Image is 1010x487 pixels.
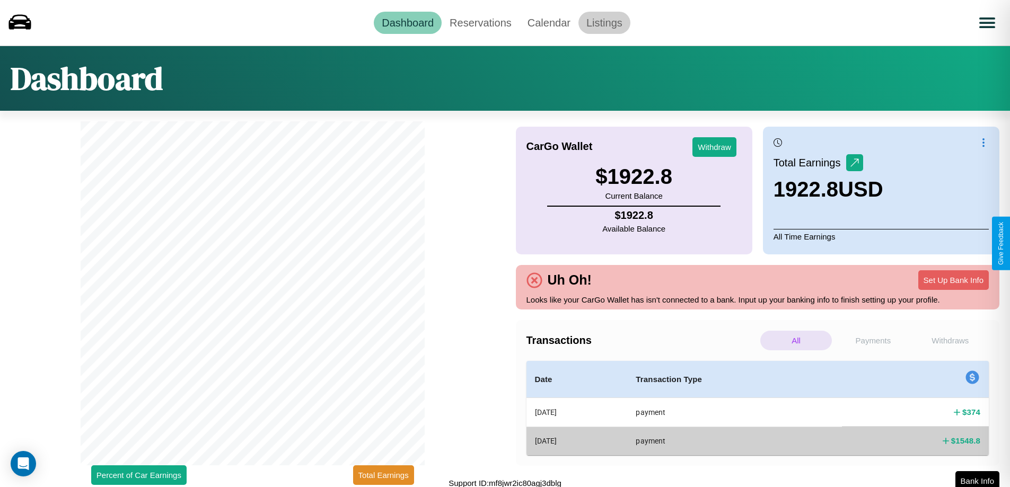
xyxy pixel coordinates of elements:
[774,178,883,201] h3: 1922.8 USD
[374,12,442,34] a: Dashboard
[526,140,593,153] h4: CarGo Wallet
[578,12,630,34] a: Listings
[526,334,758,347] h4: Transactions
[526,427,628,455] th: [DATE]
[837,331,909,350] p: Payments
[535,373,619,386] h4: Date
[915,331,986,350] p: Withdraws
[972,8,1002,38] button: Open menu
[595,165,672,189] h3: $ 1922.8
[442,12,520,34] a: Reservations
[526,398,628,427] th: [DATE]
[11,57,163,100] h1: Dashboard
[627,398,842,427] th: payment
[526,293,989,307] p: Looks like your CarGo Wallet has isn't connected to a bank. Input up your banking info to finish ...
[636,373,833,386] h4: Transaction Type
[595,189,672,203] p: Current Balance
[951,435,980,446] h4: $ 1548.8
[774,229,989,244] p: All Time Earnings
[918,270,989,290] button: Set Up Bank Info
[520,12,578,34] a: Calendar
[760,331,832,350] p: All
[91,465,187,485] button: Percent of Car Earnings
[353,465,414,485] button: Total Earnings
[627,427,842,455] th: payment
[11,451,36,476] div: Open Intercom Messenger
[962,406,980,418] h4: $ 374
[997,222,1005,265] div: Give Feedback
[542,272,597,288] h4: Uh Oh!
[526,361,989,455] table: simple table
[602,222,665,236] p: Available Balance
[774,153,846,172] p: Total Earnings
[602,209,665,222] h4: $ 1922.8
[692,137,736,157] button: Withdraw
